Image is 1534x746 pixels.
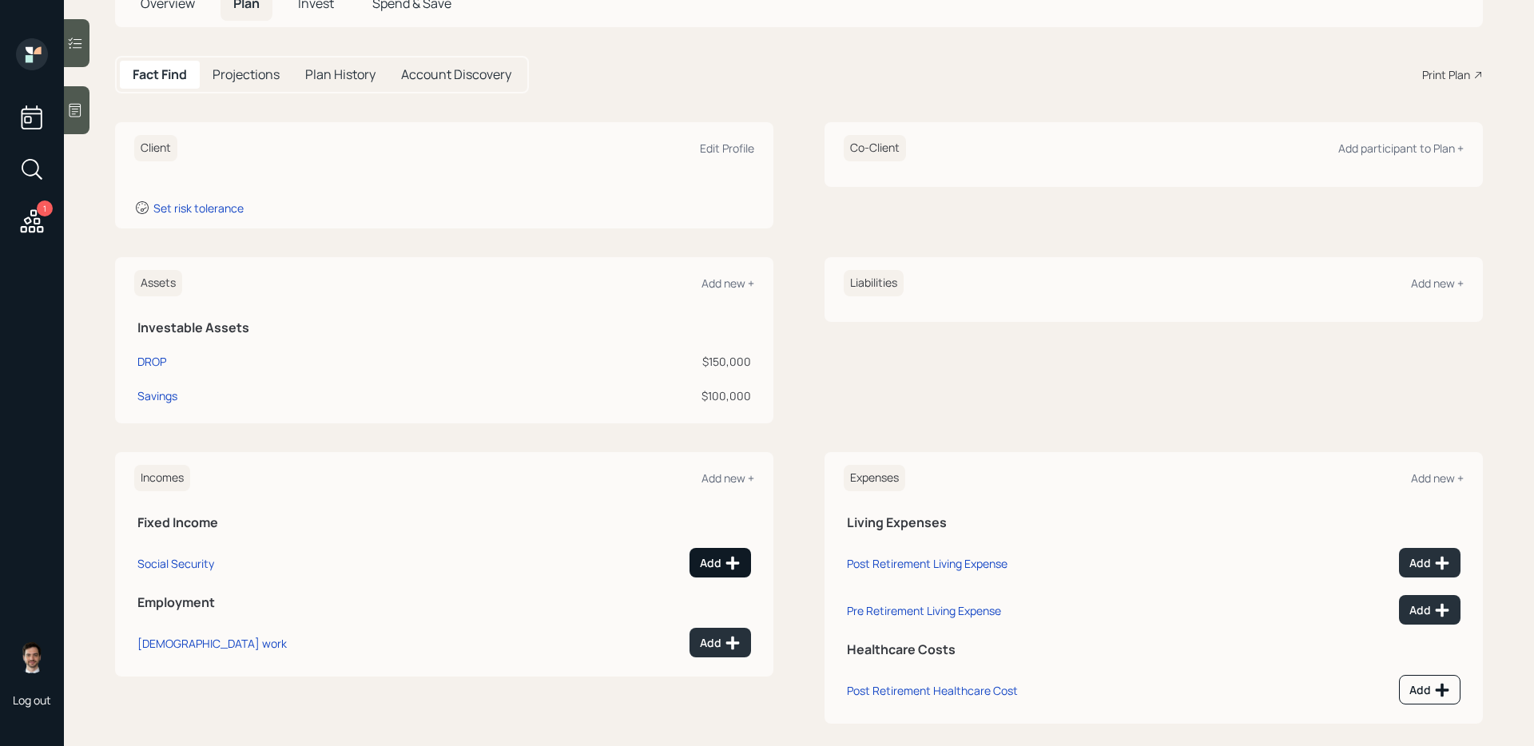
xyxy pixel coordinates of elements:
[690,548,751,577] button: Add
[701,276,754,291] div: Add new +
[1338,141,1464,156] div: Add participant to Plan +
[419,387,751,404] div: $100,000
[847,642,1460,657] h5: Healthcare Costs
[847,603,1001,618] div: Pre Retirement Living Expense
[700,141,754,156] div: Edit Profile
[137,387,177,404] div: Savings
[690,628,751,657] button: Add
[847,556,1007,571] div: Post Retirement Living Expense
[401,67,511,82] h5: Account Discovery
[847,515,1460,530] h5: Living Expenses
[153,200,244,216] div: Set risk tolerance
[134,465,190,491] h6: Incomes
[419,353,751,370] div: $150,000
[137,515,751,530] h5: Fixed Income
[701,470,754,486] div: Add new +
[844,465,905,491] h6: Expenses
[1422,66,1470,83] div: Print Plan
[137,353,166,370] div: DROP
[137,320,751,335] h5: Investable Assets
[134,135,177,161] h6: Client
[844,135,906,161] h6: Co-Client
[137,595,751,610] h5: Employment
[137,636,287,651] div: [DEMOGRAPHIC_DATA] work
[16,641,48,673] img: jonah-coleman-headshot.png
[847,683,1018,698] div: Post Retirement Healthcare Cost
[700,555,741,571] div: Add
[1411,276,1464,291] div: Add new +
[133,67,187,82] h5: Fact Find
[1399,675,1460,704] button: Add
[213,67,280,82] h5: Projections
[844,270,904,296] h6: Liabilities
[700,635,741,651] div: Add
[134,270,182,296] h6: Assets
[1399,548,1460,577] button: Add
[37,200,53,216] div: 1
[1411,470,1464,486] div: Add new +
[137,556,214,571] div: Social Security
[305,67,376,82] h5: Plan History
[1409,682,1450,698] div: Add
[1409,555,1450,571] div: Add
[1399,595,1460,625] button: Add
[1409,602,1450,618] div: Add
[13,692,51,708] div: Log out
